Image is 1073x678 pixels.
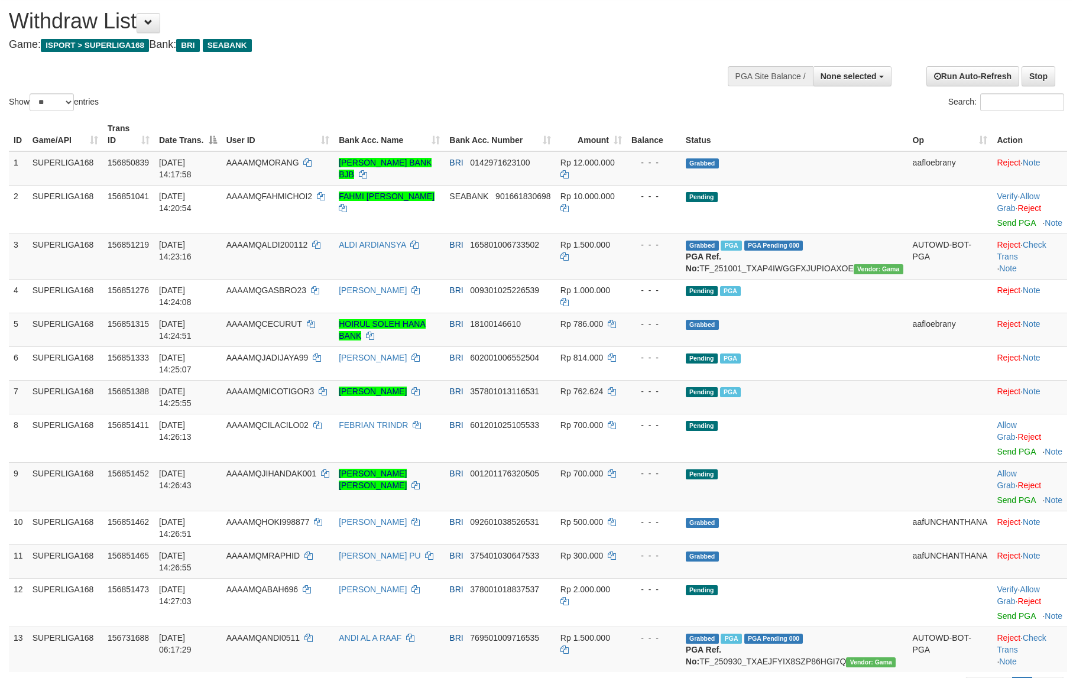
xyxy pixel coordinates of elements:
a: Note [1023,517,1040,527]
td: 1 [9,151,28,186]
span: Grabbed [686,634,719,644]
span: BRI [449,158,463,167]
span: Pending [686,192,718,202]
select: Showentries [30,93,74,111]
span: 156851462 [108,517,149,527]
td: 9 [9,462,28,511]
td: TF_251001_TXAP4IWGGFXJUPIOAXOE [681,233,908,279]
span: Copy 769501009716535 to clipboard [470,633,539,643]
a: Note [1023,387,1040,396]
span: AAAAMQGASBRO23 [226,286,306,295]
span: PGA Pending [744,241,803,251]
span: AAAAMQCILACILO02 [226,420,309,430]
a: Send PGA [997,447,1035,456]
td: · · [992,578,1067,627]
span: [DATE] 06:17:29 [159,633,192,654]
a: Allow Grab [997,420,1016,442]
span: 156851333 [108,353,149,362]
td: 2 [9,185,28,233]
a: Verify [997,192,1017,201]
td: SUPERLIGA168 [28,462,103,511]
a: Reject [997,551,1020,560]
td: · · [992,627,1067,672]
a: ANDI AL A RAAF [339,633,401,643]
a: Note [1023,319,1040,329]
span: Marked by aafsengchandara [721,241,741,251]
div: - - - [631,385,676,397]
span: None selected [821,72,877,81]
input: Search: [980,93,1064,111]
a: Reject [997,158,1020,167]
td: AUTOWD-BOT-PGA [908,233,993,279]
a: [PERSON_NAME] [PERSON_NAME] [339,469,407,490]
td: SUPERLIGA168 [28,627,103,672]
a: Check Trans [997,240,1046,261]
span: [DATE] 14:27:03 [159,585,192,606]
th: Trans ID: activate to sort column ascending [103,118,154,151]
span: 156851041 [108,192,149,201]
span: Copy 0142971623100 to clipboard [470,158,530,167]
a: Reject [1017,596,1041,606]
span: BRI [449,469,463,478]
a: Note [1045,447,1062,456]
td: SUPERLIGA168 [28,511,103,544]
span: BRI [449,286,463,295]
span: Rp 1.500.000 [560,240,610,249]
span: [DATE] 14:23:16 [159,240,192,261]
span: [DATE] 14:26:55 [159,551,192,572]
span: Rp 700.000 [560,420,603,430]
span: [DATE] 14:26:43 [159,469,192,490]
td: · [992,414,1067,462]
button: None selected [813,66,892,86]
h1: Withdraw List [9,9,704,33]
span: AAAAMQMRAPHID [226,551,300,560]
span: Marked by aafromsomean [721,634,741,644]
a: Reject [1017,203,1041,213]
a: Reject [997,633,1020,643]
span: · [997,469,1017,490]
span: Copy 375401030647533 to clipboard [470,551,539,560]
span: BRI [449,517,463,527]
span: Copy 601201025105533 to clipboard [470,420,539,430]
b: PGA Ref. No: [686,252,721,273]
th: Amount: activate to sort column ascending [556,118,627,151]
a: Verify [997,585,1017,594]
span: · [997,192,1039,213]
a: Send PGA [997,611,1035,621]
span: Marked by aafsengchandara [720,353,741,364]
span: SEABANK [449,192,488,201]
div: - - - [631,352,676,364]
span: AAAAMQANDI0511 [226,633,300,643]
td: · [992,151,1067,186]
div: - - - [631,318,676,330]
span: Rp 1.500.000 [560,633,610,643]
a: HOIRUL SOLEH HANA BANK [339,319,426,340]
td: SUPERLIGA168 [28,380,103,414]
div: - - - [631,516,676,528]
span: Rp 762.624 [560,387,603,396]
a: Send PGA [997,218,1035,228]
span: Pending [686,286,718,296]
div: - - - [631,468,676,479]
a: [PERSON_NAME] PU [339,551,420,560]
div: PGA Site Balance / [728,66,813,86]
span: AAAAMQABAH696 [226,585,298,594]
td: 5 [9,313,28,346]
span: Pending [686,387,718,397]
a: Reject [1017,432,1041,442]
a: Check Trans [997,633,1046,654]
span: Rp 300.000 [560,551,603,560]
td: · [992,279,1067,313]
td: SUPERLIGA168 [28,233,103,279]
span: Rp 12.000.000 [560,158,615,167]
td: SUPERLIGA168 [28,346,103,380]
div: - - - [631,190,676,202]
span: [DATE] 14:26:13 [159,420,192,442]
span: 156851219 [108,240,149,249]
a: Reject [997,319,1020,329]
span: Vendor URL: https://trx31.1velocity.biz [854,264,903,274]
th: Bank Acc. Number: activate to sort column ascending [445,118,556,151]
a: Allow Grab [997,192,1039,213]
a: [PERSON_NAME] [339,517,407,527]
a: Reject [997,353,1020,362]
